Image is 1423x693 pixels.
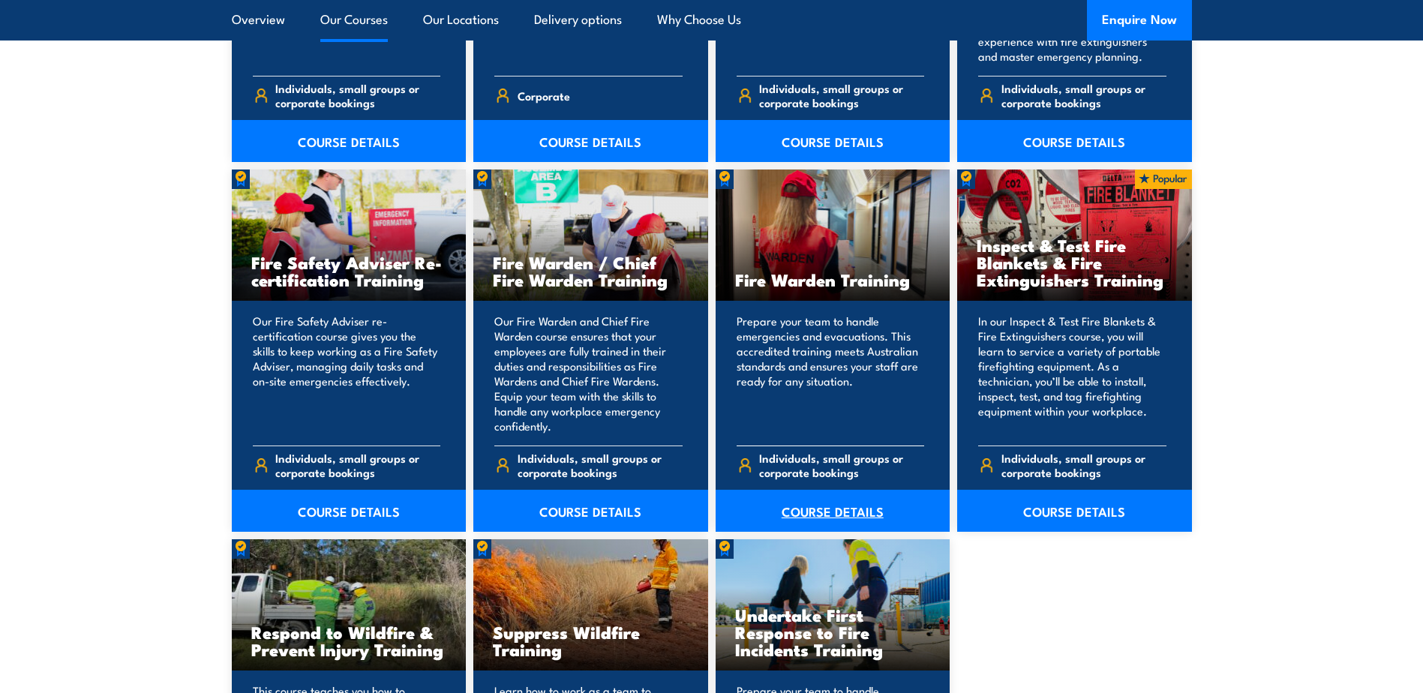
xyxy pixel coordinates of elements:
[957,490,1192,532] a: COURSE DETAILS
[473,490,708,532] a: COURSE DETAILS
[493,623,689,658] h3: Suppress Wildfire Training
[1001,451,1166,479] span: Individuals, small groups or corporate bookings
[518,451,683,479] span: Individuals, small groups or corporate bookings
[232,120,467,162] a: COURSE DETAILS
[735,271,931,288] h3: Fire Warden Training
[493,253,689,288] h3: Fire Warden / Chief Fire Warden Training
[977,236,1172,288] h3: Inspect & Test Fire Blankets & Fire Extinguishers Training
[253,313,441,433] p: Our Fire Safety Adviser re-certification course gives you the skills to keep working as a Fire Sa...
[957,120,1192,162] a: COURSE DETAILS
[1001,81,1166,109] span: Individuals, small groups or corporate bookings
[716,490,950,532] a: COURSE DETAILS
[251,253,447,288] h3: Fire Safety Adviser Re-certification Training
[518,84,570,107] span: Corporate
[759,81,924,109] span: Individuals, small groups or corporate bookings
[494,313,683,433] p: Our Fire Warden and Chief Fire Warden course ensures that your employees are fully trained in the...
[716,120,950,162] a: COURSE DETAILS
[232,490,467,532] a: COURSE DETAILS
[737,313,925,433] p: Prepare your team to handle emergencies and evacuations. This accredited training meets Australia...
[735,606,931,658] h3: Undertake First Response to Fire Incidents Training
[251,623,447,658] h3: Respond to Wildfire & Prevent Injury Training
[275,451,440,479] span: Individuals, small groups or corporate bookings
[978,313,1166,433] p: In our Inspect & Test Fire Blankets & Fire Extinguishers course, you will learn to service a vari...
[473,120,708,162] a: COURSE DETAILS
[275,81,440,109] span: Individuals, small groups or corporate bookings
[759,451,924,479] span: Individuals, small groups or corporate bookings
